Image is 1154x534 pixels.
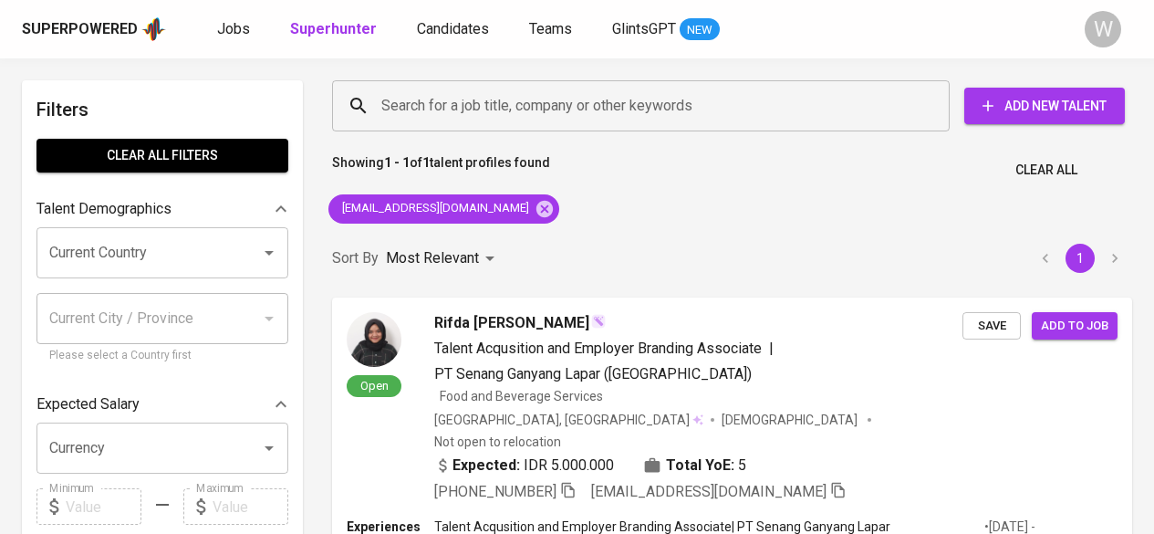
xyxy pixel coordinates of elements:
[290,20,377,37] b: Superhunter
[1008,153,1085,187] button: Clear All
[417,20,489,37] span: Candidates
[1041,316,1108,337] span: Add to job
[434,411,703,429] div: [GEOGRAPHIC_DATA], [GEOGRAPHIC_DATA]
[529,20,572,37] span: Teams
[769,338,774,360] span: |
[434,455,614,476] div: IDR 5.000.000
[51,144,274,167] span: Clear All filters
[434,365,752,382] span: PT Senang Ganyang Lapar ([GEOGRAPHIC_DATA])
[680,21,720,39] span: NEW
[290,18,380,41] a: Superhunter
[722,411,860,429] span: [DEMOGRAPHIC_DATA]
[440,389,603,403] span: Food and Beverage Services
[141,16,166,43] img: app logo
[452,455,520,476] b: Expected:
[1085,11,1121,47] div: W
[217,18,254,41] a: Jobs
[434,312,589,334] span: Rifda [PERSON_NAME]
[964,88,1125,124] button: Add New Talent
[332,247,379,269] p: Sort By
[591,314,606,329] img: magic_wand.svg
[66,488,141,525] input: Value
[36,95,288,124] h6: Filters
[529,18,576,41] a: Teams
[36,191,288,227] div: Talent Demographics
[1032,312,1118,340] button: Add to job
[962,312,1021,340] button: Save
[386,247,479,269] p: Most Relevant
[256,435,282,461] button: Open
[612,20,676,37] span: GlintsGPT
[738,455,746,476] span: 5
[384,155,410,170] b: 1 - 1
[422,155,430,170] b: 1
[22,16,166,43] a: Superpoweredapp logo
[36,139,288,173] button: Clear All filters
[36,386,288,423] div: Expected Salary
[1015,159,1077,182] span: Clear All
[328,194,559,224] div: [EMAIL_ADDRESS][DOMAIN_NAME]
[612,18,720,41] a: GlintsGPT NEW
[434,433,561,451] p: Not open to relocation
[22,19,138,40] div: Superpowered
[1066,244,1095,273] button: page 1
[434,340,762,357] span: Talent Acqusition and Employer Branding Associate
[979,95,1110,118] span: Add New Talent
[256,240,282,266] button: Open
[49,347,276,365] p: Please select a Country first
[972,316,1012,337] span: Save
[1028,244,1132,273] nav: pagination navigation
[213,488,288,525] input: Value
[417,18,493,41] a: Candidates
[332,153,550,187] p: Showing of talent profiles found
[591,483,827,500] span: [EMAIL_ADDRESS][DOMAIN_NAME]
[328,200,540,217] span: [EMAIL_ADDRESS][DOMAIN_NAME]
[347,312,401,367] img: 2d855a0628310cf2ec3090f744eb5700.jpg
[36,198,172,220] p: Talent Demographics
[434,483,556,500] span: [PHONE_NUMBER]
[217,20,250,37] span: Jobs
[353,378,396,393] span: Open
[36,393,140,415] p: Expected Salary
[666,455,734,476] b: Total YoE:
[386,242,501,276] div: Most Relevant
